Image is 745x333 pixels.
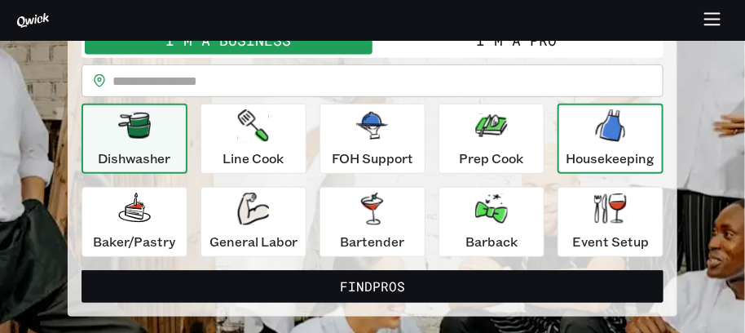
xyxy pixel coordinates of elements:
button: Bartender [320,187,425,257]
p: FOH Support [332,149,413,168]
p: Baker/Pastry [94,232,176,251]
p: Bartender [341,232,405,251]
p: Housekeeping [566,149,655,168]
button: Dishwasher [82,104,187,174]
button: Baker/Pastry [82,187,187,257]
button: General Labor [201,187,306,257]
button: Housekeeping [558,104,663,174]
p: Prep Cook [460,149,524,168]
p: Barback [465,232,518,251]
p: Dishwasher [99,149,171,168]
button: Prep Cook [439,104,544,174]
p: Line Cook [223,149,284,168]
button: Event Setup [558,187,663,257]
p: Event Setup [572,232,649,251]
button: Barback [439,187,544,257]
button: Line Cook [201,104,306,174]
button: FOH Support [320,104,425,174]
p: General Labor [209,232,298,251]
button: FindPros [82,270,663,303]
